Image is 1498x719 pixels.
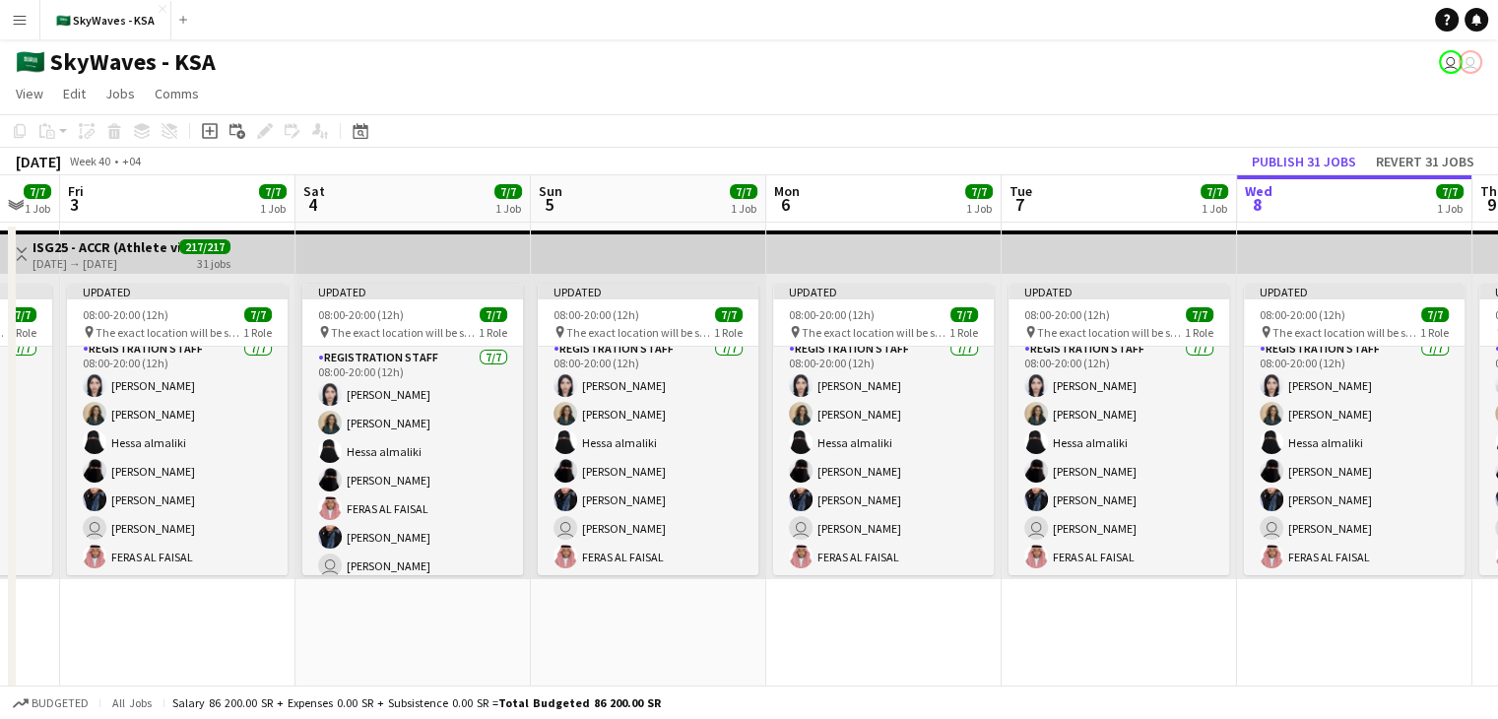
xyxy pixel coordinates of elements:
span: 4 [300,193,325,216]
span: 1 Role [949,325,978,340]
span: View [16,85,43,102]
app-card-role: Registration Staff7/708:00-20:00 (12h)[PERSON_NAME][PERSON_NAME]Hessa almaliki[PERSON_NAME]FERAS ... [302,347,523,585]
span: Tue [1010,182,1032,200]
h1: 🇸🇦 SkyWaves - KSA [16,47,216,77]
span: 8 [1242,193,1272,216]
div: 1 Job [25,201,50,216]
div: Updated [1009,284,1229,299]
span: The exact location will be shared later [1272,325,1420,340]
div: +04 [122,154,141,168]
span: 7/7 [24,184,51,199]
span: 08:00-20:00 (12h) [1260,307,1345,322]
h3: ISG25 - ACCR (Athlete village) OCT [33,238,179,256]
span: Jobs [105,85,135,102]
app-job-card: Updated08:00-20:00 (12h)7/7 The exact location will be shared later1 RoleRegistration Staff7/708:... [67,284,288,575]
div: [DATE] → [DATE] [33,256,179,271]
span: 7/7 [259,184,287,199]
span: Mon [774,182,800,200]
app-card-role: Registration Staff7/708:00-20:00 (12h)[PERSON_NAME][PERSON_NAME]Hessa almaliki[PERSON_NAME][PERSO... [773,338,994,576]
a: Edit [55,81,94,106]
span: The exact location will be shared later [331,325,479,340]
span: The exact location will be shared later [1037,325,1185,340]
div: [DATE] [16,152,61,171]
div: 1 Job [260,201,286,216]
app-job-card: Updated08:00-20:00 (12h)7/7 The exact location will be shared later1 RoleRegistration Staff7/708:... [773,284,994,575]
button: Budgeted [10,692,92,714]
span: 1 Role [243,325,272,340]
span: 7/7 [9,307,36,322]
div: 1 Job [1202,201,1227,216]
span: 7/7 [494,184,522,199]
div: 1 Job [966,201,992,216]
div: 1 Job [731,201,756,216]
span: 7/7 [1421,307,1449,322]
span: 08:00-20:00 (12h) [554,307,639,322]
span: The exact location will be shared later [566,325,714,340]
app-job-card: Updated08:00-20:00 (12h)7/7 The exact location will be shared later1 RoleRegistration Staff7/708:... [302,284,523,575]
span: The exact location will be shared later [802,325,949,340]
button: Publish 31 jobs [1244,149,1364,174]
a: View [8,81,51,106]
span: 5 [536,193,562,216]
button: 🇸🇦 SkyWaves - KSA [40,1,171,39]
span: 7/7 [730,184,757,199]
span: 7/7 [965,184,993,199]
span: Budgeted [32,696,89,710]
span: Edit [63,85,86,102]
div: 1 Job [1437,201,1463,216]
div: 31 jobs [197,254,230,271]
div: 1 Job [495,201,521,216]
span: Sat [303,182,325,200]
app-user-avatar: Rwdah Balabid [1439,50,1463,74]
div: Updated [67,284,288,299]
span: 1 Role [1420,325,1449,340]
span: Comms [155,85,199,102]
span: All jobs [108,695,156,710]
span: 1 Role [714,325,743,340]
span: 7 [1007,193,1032,216]
span: Sun [539,182,562,200]
div: Updated [302,284,523,299]
span: The exact location will be shared later [96,325,243,340]
span: 08:00-20:00 (12h) [789,307,875,322]
span: 7/7 [715,307,743,322]
div: Updated [538,284,758,299]
div: Updated [1244,284,1465,299]
span: 1 Role [479,325,507,340]
span: 08:00-20:00 (12h) [1024,307,1110,322]
app-user-avatar: Abdulwahab Al Hijan [1459,50,1482,74]
span: 6 [771,193,800,216]
span: 7/7 [1186,307,1213,322]
app-card-role: Registration Staff7/708:00-20:00 (12h)[PERSON_NAME][PERSON_NAME]Hessa almaliki[PERSON_NAME][PERSO... [538,338,758,576]
button: Revert 31 jobs [1368,149,1482,174]
span: 7/7 [480,307,507,322]
div: Salary 86 200.00 SR + Expenses 0.00 SR + Subsistence 0.00 SR = [172,695,661,710]
span: 1 Role [8,325,36,340]
span: 7/7 [950,307,978,322]
span: 7/7 [244,307,272,322]
app-card-role: Registration Staff7/708:00-20:00 (12h)[PERSON_NAME][PERSON_NAME]Hessa almaliki[PERSON_NAME][PERSO... [67,338,288,576]
span: 08:00-20:00 (12h) [83,307,168,322]
span: Total Budgeted 86 200.00 SR [498,695,661,710]
a: Jobs [98,81,143,106]
app-card-role: Registration Staff7/708:00-20:00 (12h)[PERSON_NAME][PERSON_NAME]Hessa almaliki[PERSON_NAME][PERSO... [1244,338,1465,576]
span: 1 Role [1185,325,1213,340]
div: Updated [773,284,994,299]
app-card-role: Registration Staff7/708:00-20:00 (12h)[PERSON_NAME][PERSON_NAME]Hessa almaliki[PERSON_NAME][PERSO... [1009,338,1229,576]
span: 217/217 [179,239,230,254]
app-job-card: Updated08:00-20:00 (12h)7/7 The exact location will be shared later1 RoleRegistration Staff7/708:... [538,284,758,575]
span: 7/7 [1201,184,1228,199]
app-job-card: Updated08:00-20:00 (12h)7/7 The exact location will be shared later1 RoleRegistration Staff7/708:... [1009,284,1229,575]
span: Fri [68,182,84,200]
span: 7/7 [1436,184,1464,199]
span: Wed [1245,182,1272,200]
a: Comms [147,81,207,106]
span: Week 40 [65,154,114,168]
app-job-card: Updated08:00-20:00 (12h)7/7 The exact location will be shared later1 RoleRegistration Staff7/708:... [1244,284,1465,575]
